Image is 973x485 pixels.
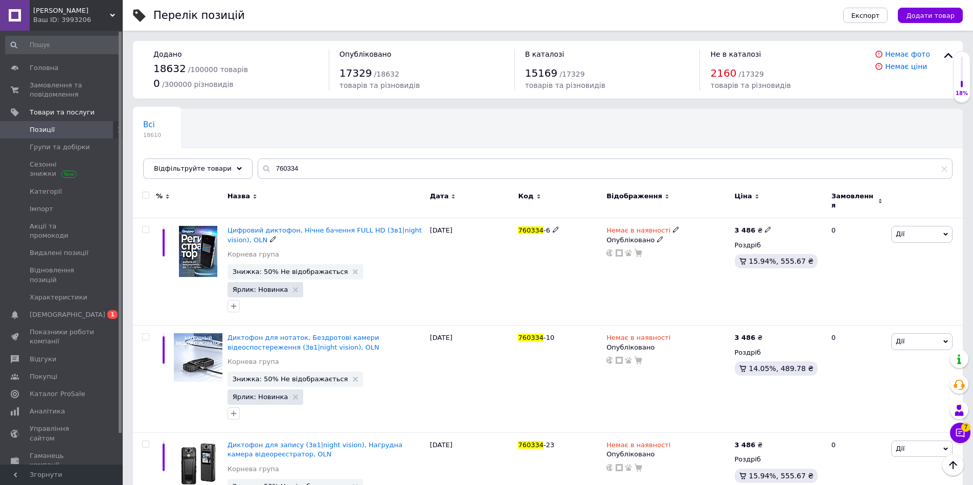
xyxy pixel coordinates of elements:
[33,6,110,15] span: Орландо
[710,50,761,58] span: Не в каталозі
[228,465,279,474] a: Корнева група
[228,250,279,259] a: Корнева група
[898,8,963,23] button: Додати товар
[30,187,62,196] span: Категорії
[735,441,756,449] b: 3 486
[544,441,554,449] span: -23
[30,293,87,302] span: Характеристики
[153,50,182,58] span: Додано
[710,81,790,89] span: товарів та різновидів
[30,160,95,178] span: Сезонні знижки
[825,218,889,326] div: 0
[153,77,160,89] span: 0
[162,80,234,88] span: / 300000 різновидів
[735,333,763,342] div: ₴
[735,192,752,201] span: Ціна
[735,334,756,341] b: 3 486
[885,62,927,71] a: Немає ціни
[174,333,222,382] img: Диктофон для заметок, Беспроводные камеры видеонаблюдения (3в1|night vision), OLN
[228,334,379,351] a: Диктофон для нотаток, Бездротові камери відеоспостереження (3в1|night vision), OLN
[739,70,764,78] span: / 17329
[606,236,729,245] div: Опубліковано
[606,343,729,352] div: Опубліковано
[906,12,955,19] span: Додати товар
[518,441,544,449] span: 760334
[340,67,372,79] span: 17329
[30,222,95,240] span: Акції та промокоди
[233,268,348,275] span: Знижка: 50% Не відображається
[896,445,904,452] span: Дії
[30,451,95,470] span: Гаманець компанії
[30,248,88,258] span: Видалені позиції
[427,326,516,433] div: [DATE]
[143,131,161,139] span: 18610
[735,441,763,450] div: ₴
[606,450,729,459] div: Опубліковано
[153,10,245,21] div: Перелік позицій
[843,8,888,23] button: Експорт
[154,165,232,172] span: Відфільтруйте товари
[942,454,964,476] button: Наверх
[30,389,85,399] span: Каталог ProSale
[228,357,279,366] a: Корнева група
[544,334,554,341] span: -10
[430,192,449,201] span: Дата
[233,286,288,293] span: Ярлик: Новинка
[518,226,544,234] span: 760334
[885,50,930,58] a: Немає фото
[30,372,57,381] span: Покупці
[33,15,123,25] div: Ваш ID: 3993206
[179,226,217,277] img: Цифровий диктофон, Ночное видение FULL HD (3в1|night vision), OLN
[427,218,516,326] div: [DATE]
[525,50,564,58] span: В каталозі
[340,50,392,58] span: Опубліковано
[30,108,95,117] span: Товари та послуги
[228,441,402,458] a: Диктофон для запису (3в1|night vision), Нагрудна камера відеореєстратор, OLN
[749,364,814,373] span: 14.05%, 489.78 ₴
[525,81,605,89] span: товарів та різновидів
[374,70,399,78] span: / 18632
[30,63,58,73] span: Головна
[518,192,533,201] span: Код
[606,334,670,344] span: Немає в наявності
[735,226,756,234] b: 3 486
[30,204,53,214] span: Імпорт
[30,143,90,152] span: Групи та добірки
[606,441,670,452] span: Немає в наявності
[525,67,558,79] span: 15169
[30,81,95,99] span: Замовлення та повідомлення
[961,423,970,432] span: 7
[954,90,970,97] div: 18%
[188,65,248,74] span: / 100000 товарів
[258,158,953,179] input: Пошук по назві позиції, артикулу і пошуковим запитам
[735,241,823,250] div: Роздріб
[233,394,288,400] span: Ярлик: Новинка
[749,257,814,265] span: 15.94%, 555.67 ₴
[30,266,95,284] span: Відновлення позицій
[606,226,670,237] span: Немає в наявності
[825,326,889,433] div: 0
[831,192,875,210] span: Замовлення
[30,355,56,364] span: Відгуки
[233,376,348,382] span: Знижка: 50% Не відображається
[30,328,95,346] span: Показники роботи компанії
[559,70,584,78] span: / 17329
[156,192,163,201] span: %
[143,120,155,129] span: Всі
[544,226,550,234] span: -6
[710,67,736,79] span: 2160
[735,226,772,235] div: ₴
[30,310,105,319] span: [DEMOGRAPHIC_DATA]
[153,62,186,75] span: 18632
[950,423,970,443] button: Чат з покупцем7
[851,12,880,19] span: Експорт
[228,226,422,243] a: Цифровий диктофон, Нічне бачення FULL HD (3в1|night vision), OLN
[30,424,95,443] span: Управління сайтом
[606,192,662,201] span: Відображення
[896,230,904,238] span: Дії
[30,125,55,134] span: Позиції
[735,455,823,464] div: Роздріб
